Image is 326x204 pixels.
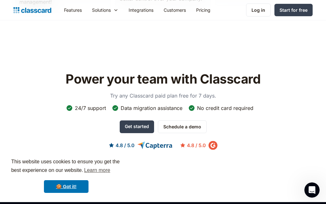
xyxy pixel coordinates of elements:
[75,105,106,112] div: 24/7 support
[13,6,51,15] a: home
[5,152,127,199] div: cookieconsent
[252,7,265,13] div: Log in
[59,3,87,17] a: Features
[87,3,124,17] div: Solutions
[62,71,264,87] h2: Power your team with Classcard
[124,3,159,17] a: Integrations
[197,105,253,112] div: No credit card required
[99,92,227,99] p: Try any Classcard paid plan free for 7 days.
[274,4,313,16] a: Start for free
[246,3,271,17] a: Log in
[191,3,216,17] a: Pricing
[159,3,191,17] a: Customers
[158,120,207,133] a: Schedule a demo
[120,120,154,133] a: Get started
[92,7,111,13] div: Solutions
[83,166,111,175] a: learn more about cookies
[121,105,182,112] div: Data migration assistance
[304,182,320,198] iframe: Intercom live chat
[280,7,308,13] div: Start for free
[44,180,89,193] a: dismiss cookie message
[11,158,121,175] span: This website uses cookies to ensure you get the best experience on our website.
